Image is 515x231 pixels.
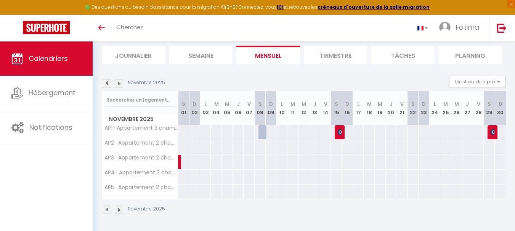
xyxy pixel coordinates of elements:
[128,79,165,86] p: Novembre 2025
[353,91,364,125] th: 17
[411,100,415,108] abbr: S
[178,91,189,125] th: 01
[438,46,502,64] li: Planning
[439,22,451,33] img: ...
[103,140,180,146] span: AP2 · Appartement 2 chambres Terrasse
[456,22,480,32] span: Fatima
[396,91,408,125] th: 21
[466,100,469,108] abbr: J
[309,91,320,125] th: 13
[473,91,484,125] th: 28
[318,4,430,10] a: créneaux d'ouverture de la salle migration
[169,46,233,64] li: Semaine
[214,100,219,108] abbr: M
[422,100,426,108] abbr: D
[484,91,495,125] th: 29
[408,91,419,125] th: 22
[440,91,451,125] th: 25
[116,23,143,31] span: Chercher
[269,100,273,108] abbr: D
[6,3,29,26] button: Ouvrir le widget de chat LiveChat
[367,100,372,108] abbr: M
[462,91,473,125] th: 27
[495,91,506,125] th: 30
[277,4,284,10] a: ICI
[338,125,342,139] span: [PERSON_NAME]
[449,76,506,87] button: Gestion des prix
[454,100,459,108] abbr: M
[304,46,367,64] li: Trimestre
[331,91,342,125] th: 15
[189,91,200,125] th: 02
[193,100,196,108] abbr: D
[290,100,295,108] abbr: M
[302,100,306,108] abbr: M
[429,91,440,125] th: 24
[386,91,397,125] th: 20
[451,91,462,125] th: 26
[488,100,491,108] abbr: S
[320,91,331,125] th: 14
[103,155,180,161] span: AP3 · Appartement 2 chambres Terrasse
[29,54,68,63] span: Calendriers
[236,46,300,64] li: Mensuel
[497,23,507,33] img: logout
[247,100,251,108] abbr: V
[204,100,207,108] abbr: L
[483,197,509,225] iframe: Chat
[111,15,148,41] a: Chercher
[102,46,165,64] li: Journalier
[357,100,359,108] abbr: L
[390,100,393,108] abbr: J
[287,91,298,125] th: 11
[103,125,180,131] span: AP1 · Appartement 3 chambres Terrasse
[345,100,349,108] abbr: D
[222,91,233,125] th: 05
[491,125,494,139] span: [PERSON_NAME]
[200,91,211,125] th: 03
[106,93,174,107] input: Rechercher un logement...
[324,100,327,108] abbr: V
[298,91,310,125] th: 12
[378,100,382,108] abbr: M
[29,88,75,97] span: Hébergement
[433,15,489,41] a: ... Fatima
[182,100,185,108] abbr: S
[103,170,180,175] span: AP4 · Appartement 2 chambres
[375,91,386,125] th: 19
[266,91,277,125] th: 09
[313,100,316,108] abbr: J
[128,206,165,213] p: Novembre 2025
[281,100,283,108] abbr: L
[233,91,244,125] th: 06
[443,100,448,108] abbr: M
[29,123,72,132] span: Notifications
[371,46,435,64] li: Tâches
[364,91,375,125] th: 18
[211,91,222,125] th: 04
[237,100,240,108] abbr: J
[255,91,266,125] th: 08
[244,91,255,125] th: 07
[23,21,70,34] img: Super Booking
[335,100,338,108] abbr: S
[499,100,502,108] abbr: D
[225,100,229,108] abbr: M
[434,100,436,108] abbr: L
[419,91,430,125] th: 23
[258,100,262,108] abbr: S
[103,185,180,190] span: AP5 · Appartement 2 chambres Terrasse
[102,114,178,125] span: Novembre 2025
[342,91,353,125] th: 16
[477,100,480,108] abbr: V
[276,91,287,125] th: 10
[400,100,404,108] abbr: V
